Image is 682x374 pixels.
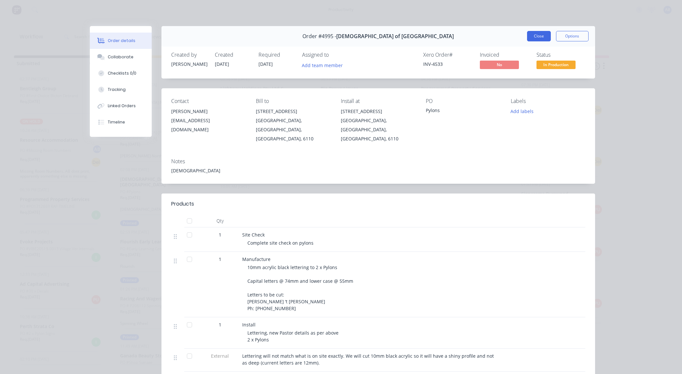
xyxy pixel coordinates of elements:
[256,98,330,104] div: Bill to
[215,52,251,58] div: Created
[90,65,152,81] button: Checklists 0/0
[536,61,576,69] span: In Production
[203,352,237,359] span: External
[242,322,256,328] span: Install
[247,264,353,311] span: 10mm acrylic black lettering to 2 x Pylons Capital letters @ 74mm and lower case @ 55mm Letters t...
[536,61,576,70] button: In Production
[423,52,472,58] div: Xero Order #
[480,61,519,69] span: No
[256,107,330,143] div: [STREET_ADDRESS][GEOGRAPHIC_DATA], [GEOGRAPHIC_DATA], [GEOGRAPHIC_DATA], 6110
[108,119,125,125] div: Timeline
[536,52,585,58] div: Status
[341,107,415,143] div: [STREET_ADDRESS][GEOGRAPHIC_DATA], [GEOGRAPHIC_DATA], [GEOGRAPHIC_DATA], 6110
[556,31,589,41] button: Options
[108,38,135,44] div: Order details
[507,107,537,116] button: Add labels
[302,33,336,39] span: Order #4995 -
[108,54,133,60] div: Collaborate
[171,158,585,165] div: Notes
[426,98,500,104] div: PO
[171,107,246,134] div: [PERSON_NAME][EMAIL_ADDRESS][DOMAIN_NAME]
[90,98,152,114] button: Linked Orders
[511,98,585,104] div: Labels
[298,61,346,69] button: Add team member
[341,107,415,116] div: [STREET_ADDRESS]
[256,107,330,116] div: [STREET_ADDRESS]
[108,70,136,76] div: Checklists 0/0
[256,116,330,143] div: [GEOGRAPHIC_DATA], [GEOGRAPHIC_DATA], [GEOGRAPHIC_DATA], 6110
[90,49,152,65] button: Collaborate
[242,256,271,262] span: Manufacture
[247,330,339,343] span: Lettering, new Pastor details as per above 2 x Pylons
[171,107,246,116] div: [PERSON_NAME]
[242,232,265,238] span: Site Check
[302,61,346,69] button: Add team member
[171,52,207,58] div: Created by
[171,98,246,104] div: Contact
[215,61,229,67] span: [DATE]
[108,103,136,109] div: Linked Orders
[201,214,240,227] div: Qty
[90,114,152,130] button: Timeline
[527,31,551,41] button: Close
[90,81,152,98] button: Tracking
[171,200,194,208] div: Products
[341,116,415,143] div: [GEOGRAPHIC_DATA], [GEOGRAPHIC_DATA], [GEOGRAPHIC_DATA], 6110
[480,52,529,58] div: Invoiced
[219,321,221,328] span: 1
[171,167,585,174] div: [DEMOGRAPHIC_DATA]
[423,61,472,67] div: INV-4533
[247,240,313,246] span: Complete site check on pylons
[219,231,221,238] span: 1
[341,98,415,104] div: Install at
[242,353,495,366] span: Lettering will not match what is on site exactly. We will cut 10mm black acrylic so it will have ...
[258,61,273,67] span: [DATE]
[219,256,221,263] span: 1
[258,52,294,58] div: Required
[108,87,126,93] div: Tracking
[171,116,246,134] div: [EMAIL_ADDRESS][DOMAIN_NAME]
[426,107,500,116] div: Pylons
[302,52,367,58] div: Assigned to
[171,61,207,67] div: [PERSON_NAME]
[90,33,152,49] button: Order details
[336,33,454,39] span: [DEMOGRAPHIC_DATA] of [GEOGRAPHIC_DATA]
